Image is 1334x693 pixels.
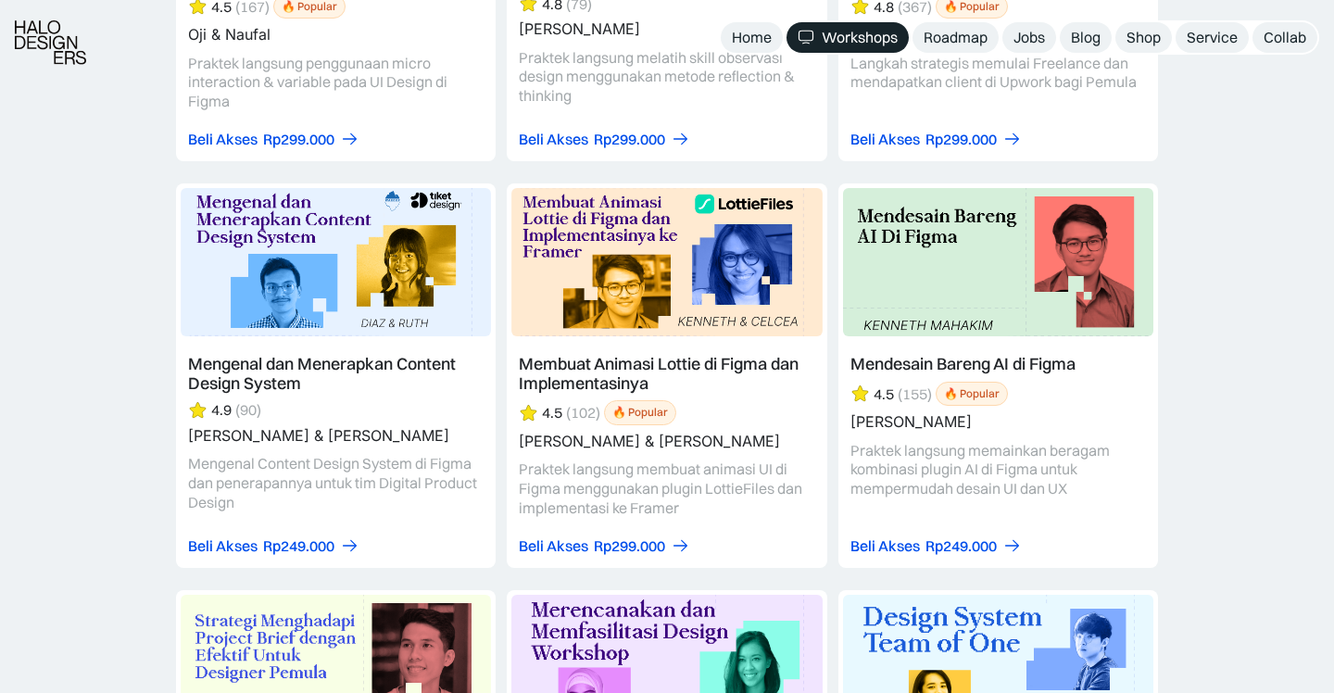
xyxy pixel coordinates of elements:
div: Rp299.000 [594,536,665,556]
div: Beli Akses [188,536,258,556]
div: Rp249.000 [925,536,997,556]
a: Beli AksesRp299.000 [850,130,1022,149]
div: Beli Akses [850,536,920,556]
a: Roadmap [912,22,999,53]
a: Beli AksesRp299.000 [188,130,359,149]
a: Beli AksesRp299.000 [519,536,690,556]
a: Service [1176,22,1249,53]
div: Beli Akses [519,536,588,556]
div: Jobs [1013,28,1045,47]
div: Rp299.000 [594,130,665,149]
a: Shop [1115,22,1172,53]
a: Beli AksesRp249.000 [188,536,359,556]
a: Jobs [1002,22,1056,53]
div: Rp249.000 [263,536,334,556]
div: Workshops [822,28,898,47]
div: Beli Akses [519,130,588,149]
a: Beli AksesRp249.000 [850,536,1022,556]
div: Service [1187,28,1238,47]
a: Collab [1252,22,1317,53]
div: Rp299.000 [263,130,334,149]
div: Blog [1071,28,1101,47]
div: Beli Akses [850,130,920,149]
div: Collab [1264,28,1306,47]
div: Home [732,28,772,47]
div: Shop [1126,28,1161,47]
div: Rp299.000 [925,130,997,149]
a: Beli AksesRp299.000 [519,130,690,149]
a: Workshops [787,22,909,53]
div: Beli Akses [188,130,258,149]
div: Roadmap [924,28,988,47]
a: Home [721,22,783,53]
a: Blog [1060,22,1112,53]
